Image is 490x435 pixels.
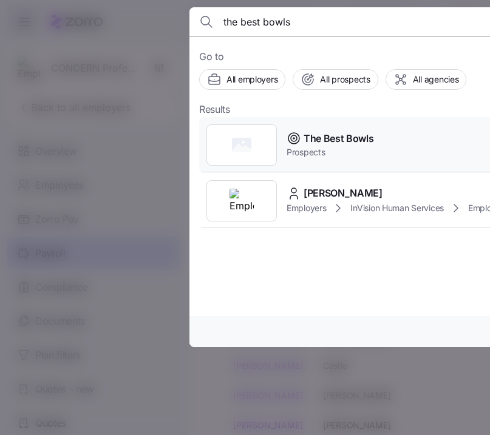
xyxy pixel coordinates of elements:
[230,189,254,213] img: Employer logo
[293,69,378,90] button: All prospects
[304,131,374,146] span: The Best Bowls
[287,146,374,158] span: Prospects
[199,69,285,90] button: All employers
[413,73,459,86] span: All agencies
[386,69,467,90] button: All agencies
[199,102,230,117] span: Results
[226,73,277,86] span: All employers
[304,186,383,201] span: [PERSON_NAME]
[350,202,444,214] span: InVision Human Services
[287,202,326,214] span: Employers
[320,73,370,86] span: All prospects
